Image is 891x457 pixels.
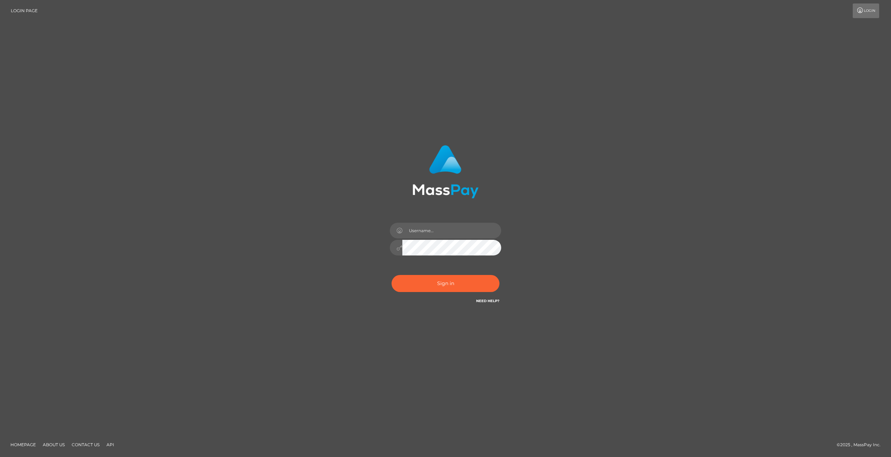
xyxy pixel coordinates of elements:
a: Homepage [8,439,39,450]
a: Contact Us [69,439,102,450]
a: Login Page [11,3,38,18]
a: About Us [40,439,68,450]
button: Sign in [392,275,499,292]
input: Username... [402,223,501,238]
a: API [104,439,117,450]
a: Login [853,3,879,18]
a: Need Help? [476,299,499,303]
div: © 2025 , MassPay Inc. [837,441,886,449]
img: MassPay Login [412,145,479,198]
